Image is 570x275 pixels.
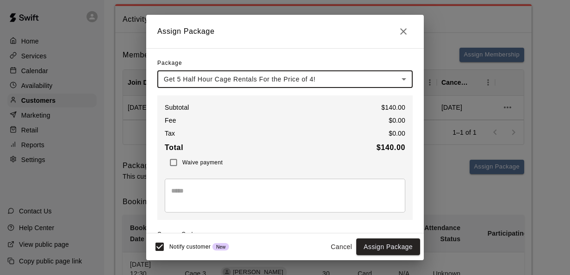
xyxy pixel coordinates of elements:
button: Close [394,22,413,41]
p: Tax [165,129,175,138]
p: $ 0.00 [389,116,405,125]
button: Assign Package [356,238,420,256]
div: Get 5 Half Hour Cage Rentals For the Price of 4! [157,71,413,88]
button: Cancel [327,238,356,256]
span: New [212,244,229,250]
span: Coupon Code [157,227,413,242]
p: Subtotal [165,103,189,112]
p: $ 0.00 [389,129,405,138]
span: Package [157,56,182,71]
span: Notify customer [169,244,211,250]
b: $ 140.00 [377,144,405,151]
h2: Assign Package [146,15,424,48]
p: $ 140.00 [381,103,405,112]
p: Fee [165,116,176,125]
span: Waive payment [182,159,223,166]
b: Total [165,144,183,151]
